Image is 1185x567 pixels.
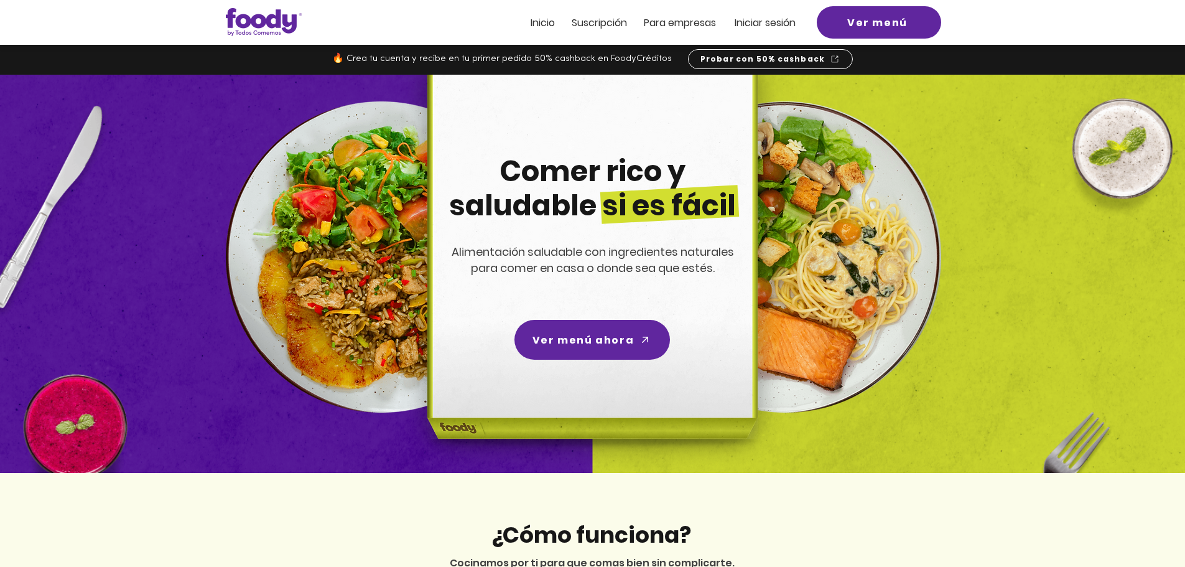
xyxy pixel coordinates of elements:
iframe: Messagebird Livechat Widget [1113,495,1173,555]
span: Probar con 50% cashback [700,54,825,65]
a: Iniciar sesión [735,17,796,28]
a: Suscripción [572,17,627,28]
a: Para empresas [644,17,716,28]
span: Pa [644,16,656,30]
img: headline-center-compress.png [393,75,788,473]
span: Ver menú ahora [532,332,634,348]
span: 🔥 Crea tu cuenta y recibe en tu primer pedido 50% cashback en FoodyCréditos [332,54,672,63]
span: ra empresas [656,16,716,30]
a: Ver menú [817,6,941,39]
span: Iniciar sesión [735,16,796,30]
span: Comer rico y saludable si es fácil [449,151,736,225]
a: Inicio [531,17,555,28]
span: Inicio [531,16,555,30]
span: Suscripción [572,16,627,30]
img: left-dish-compress.png [226,101,537,413]
a: Ver menú ahora [514,320,670,360]
span: Alimentación saludable con ingredientes naturales para comer en casa o donde sea que estés. [452,244,734,276]
img: Logo_Foody V2.0.0 (3).png [226,8,302,36]
span: ¿Cómo funciona? [491,519,691,551]
a: Probar con 50% cashback [688,49,853,69]
span: Ver menú [847,15,908,30]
